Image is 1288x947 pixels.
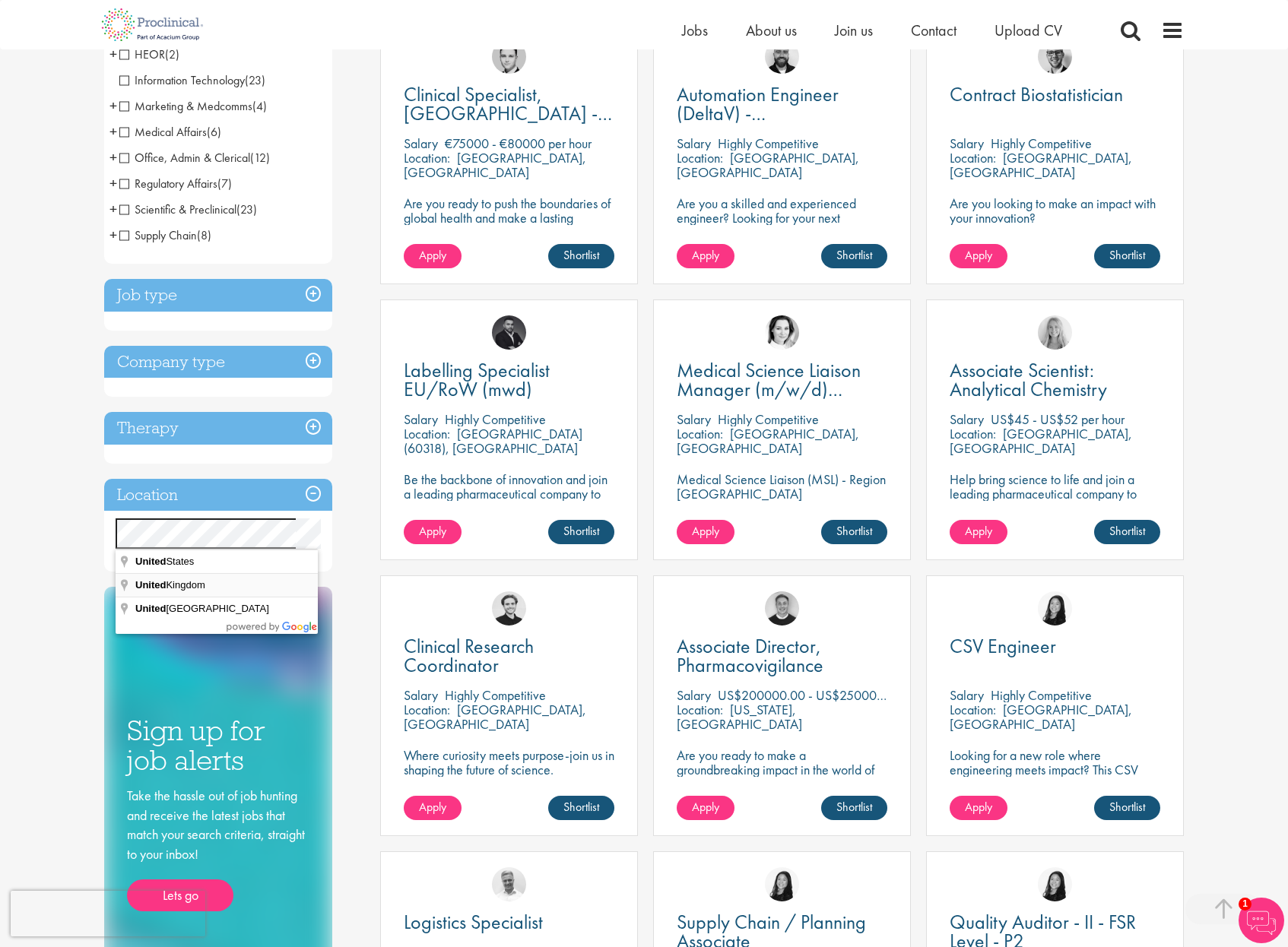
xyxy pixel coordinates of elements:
[119,150,270,166] span: Office, Admin & Clerical
[821,796,887,820] a: Shortlist
[492,591,526,626] img: Nico Kohlwes
[119,150,250,166] span: Office, Admin & Clerical
[104,346,332,378] h3: Company type
[677,135,711,152] span: Salary
[950,637,1160,656] a: CSV Engineer
[245,72,265,88] span: (23)
[119,46,179,62] span: HEOR
[109,94,117,117] span: +
[492,867,526,901] img: Joshua Bye
[404,425,450,442] span: Location:
[765,591,799,626] img: Bo Forsen
[119,72,265,88] span: Information Technology
[950,520,1007,544] a: Apply
[197,227,211,243] span: (8)
[677,244,734,268] a: Apply
[135,603,166,614] span: United
[677,149,723,166] span: Location:
[677,196,887,254] p: Are you a skilled and experienced engineer? Looking for your next opportunity to assist with impa...
[677,701,802,733] p: [US_STATE], [GEOGRAPHIC_DATA]
[1094,244,1160,268] a: Shortlist
[127,879,233,911] a: Lets go
[404,244,462,268] a: Apply
[404,410,438,428] span: Salary
[404,425,582,457] p: [GEOGRAPHIC_DATA] (60318), [GEOGRAPHIC_DATA]
[1038,315,1072,350] img: Shannon Briggs
[965,247,992,263] span: Apply
[104,279,332,312] h3: Job type
[135,579,208,591] span: Kingdom
[119,201,236,217] span: Scientific & Preclinical
[995,21,1062,40] span: Upload CV
[692,799,719,815] span: Apply
[950,149,996,166] span: Location:
[821,244,887,268] a: Shortlist
[677,357,861,421] span: Medical Science Liaison Manager (m/w/d) Nephrologie
[104,412,332,445] h3: Therapy
[250,150,270,166] span: (12)
[109,43,117,65] span: +
[950,425,1132,457] p: [GEOGRAPHIC_DATA], [GEOGRAPHIC_DATA]
[677,85,887,123] a: Automation Engineer (DeltaV) - [GEOGRAPHIC_DATA]
[109,120,117,143] span: +
[677,633,823,678] span: Associate Director, Pharmacovigilance
[445,135,592,152] p: €75000 - €80000 per hour
[950,633,1056,659] span: CSV Engineer
[119,124,221,140] span: Medical Affairs
[119,227,197,243] span: Supply Chain
[404,149,586,181] p: [GEOGRAPHIC_DATA], [GEOGRAPHIC_DATA]
[677,796,734,820] a: Apply
[950,85,1160,104] a: Contract Biostatistician
[1038,867,1072,901] a: Numhom Sudsok
[119,98,252,114] span: Marketing & Medcomms
[718,135,819,152] p: Highly Competitive
[548,520,614,544] a: Shortlist
[950,701,1132,733] p: [GEOGRAPHIC_DATA], [GEOGRAPHIC_DATA]
[109,223,117,246] span: +
[404,686,438,704] span: Salary
[445,686,546,704] p: Highly Competitive
[950,81,1123,107] span: Contract Biostatistician
[950,196,1160,225] p: Are you looking to make an impact with your innovation?
[950,425,996,442] span: Location:
[692,523,719,539] span: Apply
[165,46,179,62] span: (2)
[718,686,960,704] p: US$200000.00 - US$250000.00 per annum
[677,520,734,544] a: Apply
[1094,520,1160,544] a: Shortlist
[404,913,614,932] a: Logistics Specialist
[991,410,1125,428] p: US$45 - US$52 per hour
[911,21,956,40] a: Contact
[548,244,614,268] a: Shortlist
[950,701,996,718] span: Location:
[765,867,799,901] img: Numhom Sudsok
[950,686,984,704] span: Salary
[492,315,526,350] img: Fidan Beqiraj
[109,198,117,220] span: +
[404,135,438,152] span: Salary
[765,315,799,350] img: Greta Prestel
[718,410,819,428] p: Highly Competitive
[404,85,614,123] a: Clinical Specialist, [GEOGRAPHIC_DATA] - Cardiac
[404,637,614,675] a: Clinical Research Coordinator
[677,149,859,181] p: [GEOGRAPHIC_DATA], [GEOGRAPHIC_DATA]
[1038,40,1072,74] a: George Breen
[404,149,450,166] span: Location:
[677,81,860,145] span: Automation Engineer (DeltaV) - [GEOGRAPHIC_DATA]
[950,472,1160,544] p: Help bring science to life and join a leading pharmaceutical company to play a key role in delive...
[677,686,711,704] span: Salary
[119,72,245,88] span: Information Technology
[677,701,723,718] span: Location:
[127,786,309,911] div: Take the hassle out of job hunting and receive the latest jobs that match your search criteria, s...
[419,799,446,815] span: Apply
[677,472,887,501] p: Medical Science Liaison (MSL) - Region [GEOGRAPHIC_DATA]
[492,40,526,74] img: Connor Lynes
[217,176,232,192] span: (7)
[404,796,462,820] a: Apply
[1038,591,1072,626] img: Numhom Sudsok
